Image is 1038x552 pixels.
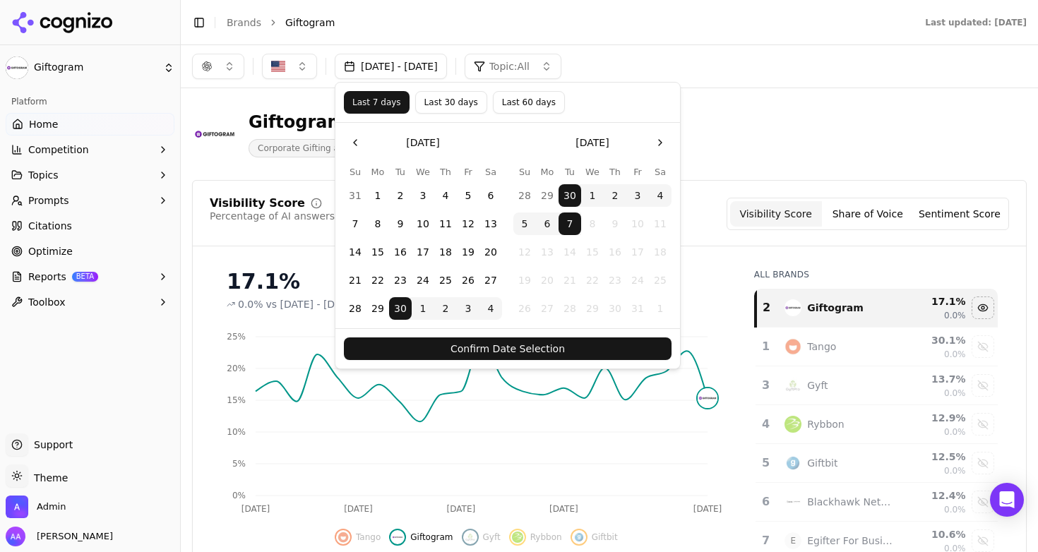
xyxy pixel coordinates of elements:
div: 10.6 % [905,527,966,541]
th: Wednesday [412,165,434,179]
button: Sunday, October 5th, 2025, selected [513,212,536,235]
button: Toolbox [6,291,174,313]
button: Sentiment Score [914,201,1006,227]
button: Hide giftogram data [389,529,453,546]
button: Wednesday, October 1st, 2025, selected [412,297,434,320]
button: Saturday, September 13th, 2025 [479,212,502,235]
th: Tuesday [559,165,581,179]
button: Tuesday, September 2nd, 2025 [389,184,412,207]
div: Percentage of AI answers that mention your brand [210,209,460,223]
img: blackhawk network [785,493,801,510]
button: Friday, September 19th, 2025 [457,241,479,263]
button: Show giftbit data [571,529,618,546]
div: Giftogram [249,111,439,133]
img: tango [785,338,801,355]
th: Sunday [513,165,536,179]
img: rybbon [785,416,801,433]
span: 0.0% [944,465,966,476]
tspan: [DATE] [549,504,578,514]
div: 17.1 % [905,294,966,308]
img: giftogram [785,299,801,316]
div: Giftogram [807,301,864,315]
tspan: [DATE] [447,504,476,514]
button: ReportsBETA [6,265,174,288]
tspan: [DATE] [344,504,373,514]
span: Giftogram [410,532,453,543]
img: Giftogram [192,112,237,157]
div: Giftbit [807,456,837,470]
button: Tuesday, September 16th, 2025 [389,241,412,263]
table: September 2025 [344,165,502,320]
button: Sunday, September 28th, 2025 [513,184,536,207]
button: Visibility Score [730,201,822,227]
nav: breadcrumb [227,16,897,30]
button: Share of Voice [822,201,914,227]
span: 0.0% [944,388,966,399]
span: Support [28,438,73,452]
tr: 5giftbitGiftbit12.5%0.0%Show giftbit data [756,444,998,483]
button: Go to the Next Month [649,131,672,154]
button: Tuesday, September 23rd, 2025 [389,269,412,292]
button: Last 30 days [415,91,487,114]
span: Citations [28,219,72,233]
span: Giftogram [285,16,335,30]
button: Show tango data [972,335,994,358]
th: Saturday [649,165,672,179]
th: Tuesday [389,165,412,179]
div: 4 [761,416,771,433]
span: Reports [28,270,66,284]
button: Show rybbon data [972,413,994,436]
div: 12.9 % [905,411,966,425]
span: 0.0% [238,297,263,311]
a: Citations [6,215,174,237]
span: Competition [28,143,89,157]
button: Wednesday, September 3rd, 2025 [412,184,434,207]
button: Confirm Date Selection [344,337,672,360]
span: Prompts [28,193,69,208]
button: Monday, September 22nd, 2025 [366,269,389,292]
tspan: 15% [227,395,246,405]
button: Show blackhawk network data [972,491,994,513]
button: Monday, September 1st, 2025 [366,184,389,207]
button: Thursday, September 4th, 2025 [434,184,457,207]
img: gyft [785,377,801,394]
span: Gyft [483,532,501,543]
span: Admin [37,500,66,513]
button: Last 60 days [493,91,565,114]
span: Optimize [28,244,73,258]
button: Today, Tuesday, October 7th, 2025, selected [559,212,581,235]
tr: 3gyftGyft13.7%0.0%Show gyft data [756,366,998,405]
span: Giftogram [34,61,157,74]
img: rybbon [512,532,523,543]
tspan: [DATE] [241,504,270,514]
button: Wednesday, September 17th, 2025 [412,241,434,263]
img: giftogram [698,388,717,408]
button: Go to the Previous Month [344,131,366,154]
button: Prompts [6,189,174,212]
img: Alp Aysan [6,527,25,546]
button: Friday, September 12th, 2025 [457,212,479,235]
img: United States [271,59,285,73]
button: Thursday, September 18th, 2025 [434,241,457,263]
button: Monday, September 29th, 2025 [536,184,559,207]
button: Monday, September 15th, 2025 [366,241,389,263]
tspan: 20% [227,364,246,373]
span: vs [DATE] - [DATE] [266,297,357,311]
tr: 1tangoTango30.1%0.0%Show tango data [756,328,998,366]
button: Show gyft data [462,529,501,546]
button: Sunday, September 7th, 2025 [344,212,366,235]
div: Open Intercom Messenger [990,483,1024,517]
div: Last updated: [DATE] [925,17,1027,28]
tspan: 25% [227,332,246,342]
button: Saturday, September 6th, 2025 [479,184,502,207]
button: Show gyft data [972,374,994,397]
div: 1 [761,338,771,355]
th: Wednesday [581,165,604,179]
button: Show rybbon data [509,529,562,546]
span: 0.0% [944,349,966,360]
th: Friday [457,165,479,179]
a: Home [6,113,174,136]
button: Topics [6,164,174,186]
button: Saturday, September 20th, 2025 [479,241,502,263]
span: Topic: All [489,59,530,73]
